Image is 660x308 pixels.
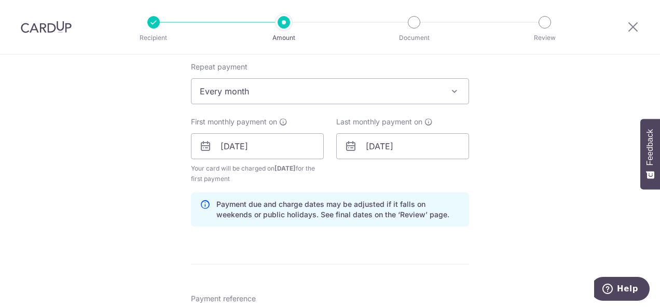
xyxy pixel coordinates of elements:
[191,117,277,127] span: First monthly payment on
[640,119,660,189] button: Feedback - Show survey
[336,117,422,127] span: Last monthly payment on
[191,293,256,304] span: Payment reference
[21,21,72,33] img: CardUp
[336,133,469,159] input: DD / MM / YYYY
[376,33,452,43] p: Document
[506,33,583,43] p: Review
[245,33,322,43] p: Amount
[594,277,650,303] iframe: Opens a widget where you can find more information
[191,78,469,104] span: Every month
[645,129,655,165] span: Feedback
[216,199,460,220] p: Payment due and charge dates may be adjusted if it falls on weekends or public holidays. See fina...
[115,33,192,43] p: Recipient
[191,133,324,159] input: DD / MM / YYYY
[191,62,247,72] label: Repeat payment
[191,163,324,184] span: Your card will be charged on
[274,164,296,172] span: [DATE]
[191,79,469,104] span: Every month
